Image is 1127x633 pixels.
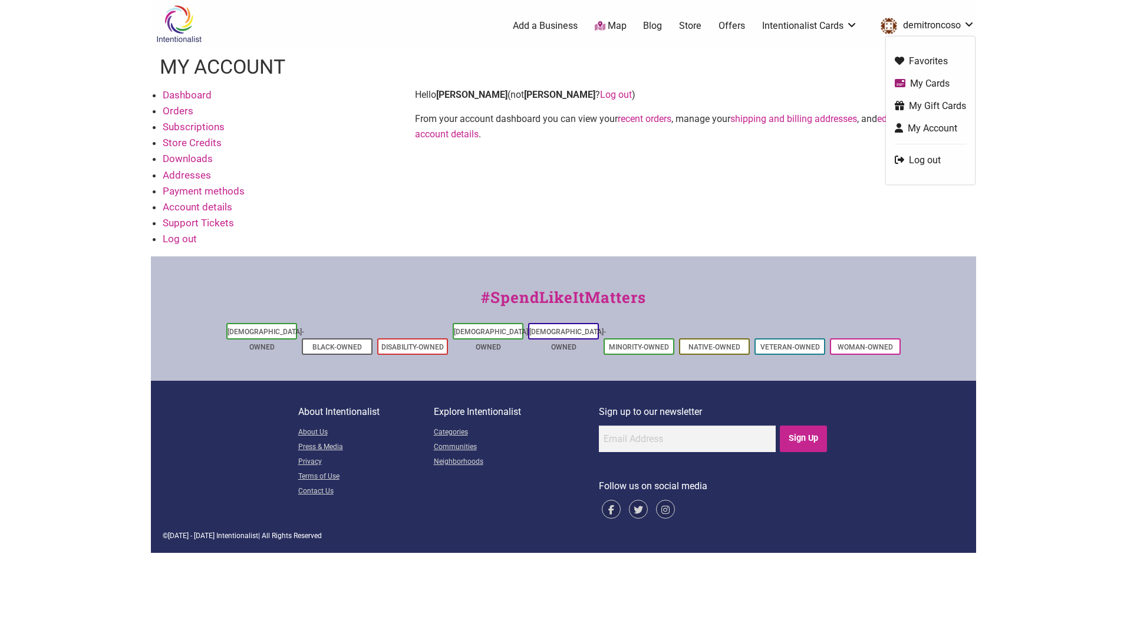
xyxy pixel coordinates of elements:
[160,53,285,81] h1: My account
[163,153,213,164] a: Downloads
[163,530,964,541] div: © | All Rights Reserved
[780,426,828,452] input: Sign Up
[415,113,974,140] a: edit your password and account details
[609,343,669,351] a: Minority-Owned
[599,404,829,420] p: Sign up to our newsletter
[298,470,434,484] a: Terms of Use
[151,87,398,257] nav: Account pages
[163,105,193,117] a: Orders
[163,233,197,245] a: Log out
[529,328,606,351] a: [DEMOGRAPHIC_DATA]-Owned
[762,19,858,32] a: Intentionalist Cards
[434,455,599,470] a: Neighborhoods
[599,426,776,452] input: Email Address
[434,440,599,455] a: Communities
[168,532,215,540] span: [DATE] - [DATE]
[163,201,232,213] a: Account details
[163,169,211,181] a: Addresses
[895,153,966,167] a: Log out
[436,89,508,100] strong: [PERSON_NAME]
[719,19,745,32] a: Offers
[434,404,599,420] p: Explore Intentionalist
[760,343,820,351] a: Veteran-Owned
[895,77,966,90] a: My Cards
[618,113,671,124] a: recent orders
[838,343,893,351] a: Woman-Owned
[298,484,434,499] a: Contact Us
[599,479,829,494] p: Follow us on social media
[163,217,234,229] a: Support Tickets
[600,89,632,100] a: Log out
[151,286,976,321] div: #SpendLikeItMatters
[895,121,966,135] a: My Account
[688,343,740,351] a: Native-Owned
[415,87,976,103] p: Hello (not ? )
[434,426,599,440] a: Categories
[163,185,245,197] a: Payment methods
[513,19,578,32] a: Add a Business
[298,404,434,420] p: About Intentionalist
[163,121,225,133] a: Subscriptions
[228,328,304,351] a: [DEMOGRAPHIC_DATA]-Owned
[298,455,434,470] a: Privacy
[679,19,701,32] a: Store
[312,343,362,351] a: Black-Owned
[381,343,444,351] a: Disability-Owned
[163,89,212,101] a: Dashboard
[454,328,530,351] a: [DEMOGRAPHIC_DATA]-Owned
[895,99,966,113] a: My Gift Cards
[216,532,258,540] span: Intentionalist
[151,5,207,43] img: Intentionalist
[895,54,966,68] a: Favorites
[524,89,595,100] strong: [PERSON_NAME]
[595,19,627,33] a: Map
[643,19,662,32] a: Blog
[298,440,434,455] a: Press & Media
[163,137,222,149] a: Store Credits
[730,113,857,124] a: shipping and billing addresses
[415,111,976,141] p: From your account dashboard you can view your , manage your , and .
[298,426,434,440] a: About Us
[875,15,975,37] a: demitroncoso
